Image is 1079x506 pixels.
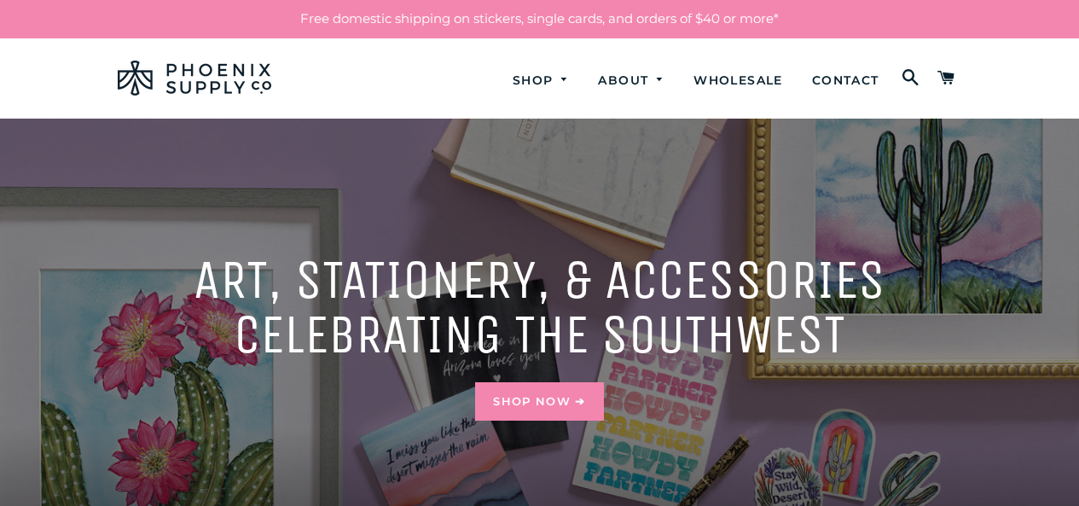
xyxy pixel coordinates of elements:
[681,58,796,103] a: Wholesale
[799,58,892,103] a: Contact
[585,58,677,103] a: About
[118,253,962,362] h2: Art, Stationery, & accessories celebrating the southwest
[475,382,603,420] a: Shop Now ➔
[118,61,271,96] img: Phoenix Supply Co.
[500,58,583,103] a: Shop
